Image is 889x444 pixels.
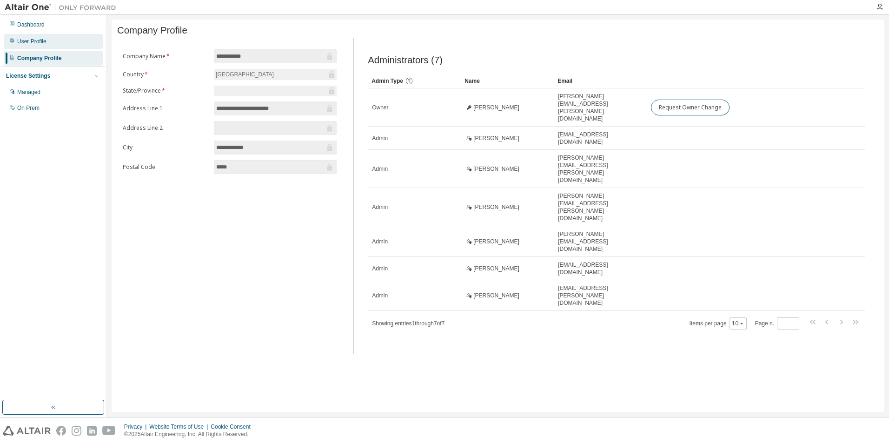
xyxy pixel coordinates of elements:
p: © 2025 Altair Engineering, Inc. All Rights Reserved. [124,431,256,438]
span: Administrators (7) [368,55,443,66]
span: [PERSON_NAME] [473,238,519,245]
div: [GEOGRAPHIC_DATA] [214,69,337,80]
span: [PERSON_NAME] [473,165,519,173]
label: Company Name [123,53,208,60]
label: Country [123,71,208,78]
span: Items per page [690,317,747,330]
label: Address Line 1 [123,105,208,112]
span: Admin [372,135,388,142]
div: Privacy [124,423,149,431]
div: Name [464,74,550,88]
span: Admin [372,292,388,299]
img: facebook.svg [56,426,66,436]
div: On Prem [17,104,40,112]
img: altair_logo.svg [3,426,51,436]
span: Admin Type [372,78,403,84]
div: Email [557,74,643,88]
span: [PERSON_NAME] [473,135,519,142]
span: Admin [372,238,388,245]
span: [PERSON_NAME][EMAIL_ADDRESS][PERSON_NAME][DOMAIN_NAME] [558,192,643,222]
div: Company Profile [17,54,61,62]
div: License Settings [6,72,50,80]
div: [GEOGRAPHIC_DATA] [214,69,275,80]
button: Request Owner Change [651,100,730,115]
div: User Profile [17,38,46,45]
div: Website Terms of Use [149,423,211,431]
span: [EMAIL_ADDRESS][DOMAIN_NAME] [558,261,643,276]
span: [PERSON_NAME][EMAIL_ADDRESS][DOMAIN_NAME] [558,230,643,253]
button: 10 [732,320,744,327]
img: linkedin.svg [87,426,97,436]
div: Dashboard [17,21,45,28]
div: Managed [17,88,40,96]
img: youtube.svg [102,426,116,436]
span: [PERSON_NAME] [473,292,519,299]
span: Admin [372,165,388,173]
span: [EMAIL_ADDRESS][PERSON_NAME][DOMAIN_NAME] [558,284,643,307]
img: Altair One [5,3,121,12]
span: [PERSON_NAME] [473,104,519,111]
span: [PERSON_NAME] [473,265,519,272]
span: [PERSON_NAME] [473,203,519,211]
span: Admin [372,265,388,272]
span: Owner [372,104,388,111]
img: instagram.svg [72,426,81,436]
span: [PERSON_NAME][EMAIL_ADDRESS][PERSON_NAME][DOMAIN_NAME] [558,93,643,122]
span: Admin [372,203,388,211]
span: Company Profile [117,25,187,36]
span: Page n. [755,317,799,330]
label: Address Line 2 [123,124,208,132]
span: [PERSON_NAME][EMAIL_ADDRESS][PERSON_NAME][DOMAIN_NAME] [558,154,643,184]
span: Showing entries 1 through 7 of 7 [372,320,444,327]
label: Postal Code [123,163,208,171]
span: [EMAIL_ADDRESS][DOMAIN_NAME] [558,131,643,146]
div: Cookie Consent [211,423,256,431]
label: City [123,144,208,151]
label: State/Province [123,87,208,94]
